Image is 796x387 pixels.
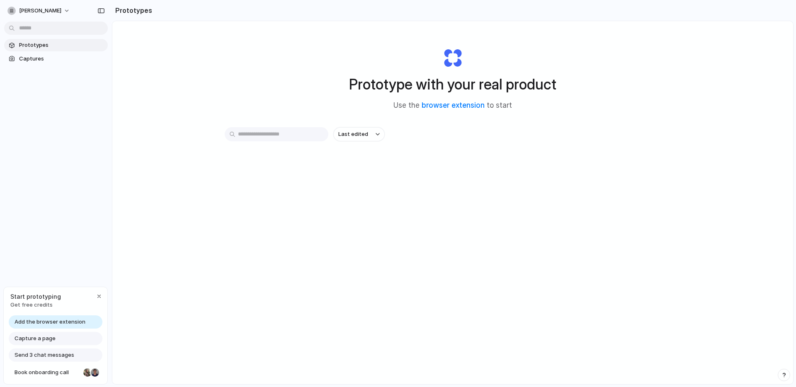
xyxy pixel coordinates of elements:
[15,334,56,343] span: Capture a page
[4,39,108,51] a: Prototypes
[90,368,100,377] div: Christian Iacullo
[15,318,85,326] span: Add the browser extension
[422,101,485,109] a: browser extension
[10,292,61,301] span: Start prototyping
[9,366,102,379] a: Book onboarding call
[15,368,80,377] span: Book onboarding call
[4,53,108,65] a: Captures
[338,130,368,138] span: Last edited
[112,5,152,15] h2: Prototypes
[333,127,385,141] button: Last edited
[15,351,74,359] span: Send 3 chat messages
[10,301,61,309] span: Get free credits
[393,100,512,111] span: Use the to start
[349,73,556,95] h1: Prototype with your real product
[19,7,61,15] span: [PERSON_NAME]
[19,55,104,63] span: Captures
[19,41,104,49] span: Prototypes
[4,4,74,17] button: [PERSON_NAME]
[83,368,92,377] div: Nicole Kubica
